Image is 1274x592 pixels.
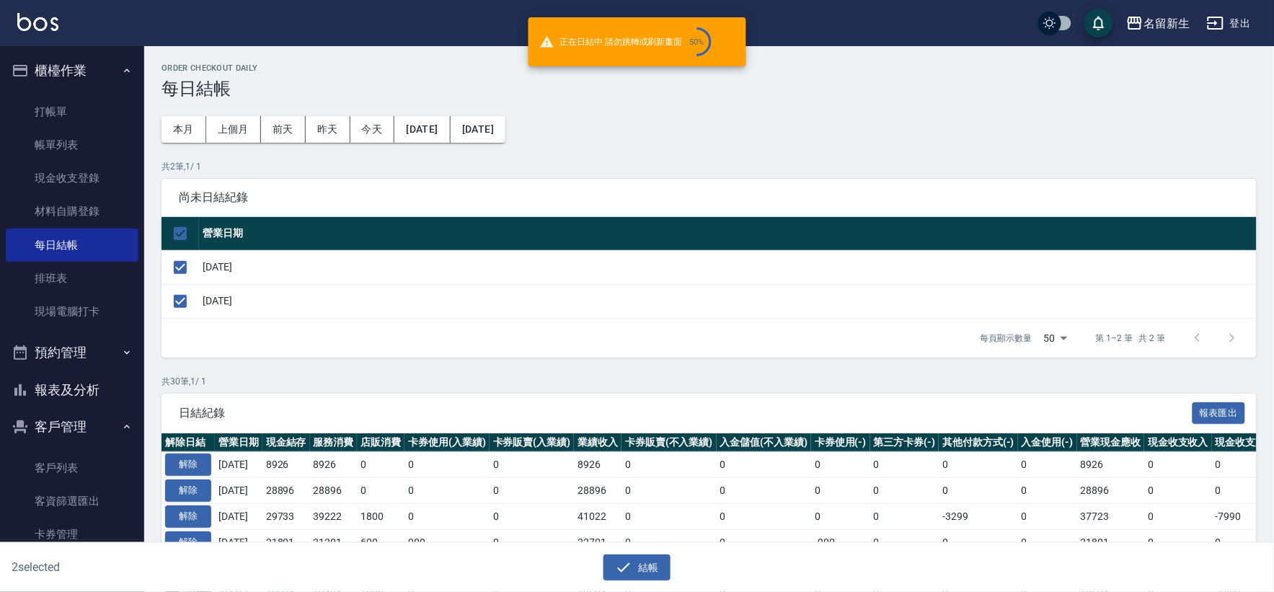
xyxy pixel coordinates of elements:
[6,408,138,446] button: 客戶管理
[939,452,1018,478] td: 0
[6,295,138,328] a: 現場電腦打卡
[199,284,1257,318] td: [DATE]
[574,452,621,478] td: 8926
[404,433,490,452] th: 卡券使用(入業績)
[6,128,138,162] a: 帳單列表
[6,334,138,371] button: 預約管理
[6,371,138,409] button: 報表及分析
[199,217,1257,251] th: 營業日期
[621,433,717,452] th: 卡券販賣(不入業績)
[939,433,1018,452] th: 其他付款方式(-)
[451,116,505,143] button: [DATE]
[1144,478,1212,504] td: 0
[1144,452,1212,478] td: 0
[310,529,358,555] td: 21201
[261,116,306,143] button: 前天
[870,503,939,529] td: 0
[310,452,358,478] td: 8926
[310,478,358,504] td: 28896
[490,478,575,504] td: 0
[179,406,1193,420] span: 日結紀錄
[1018,503,1077,529] td: 0
[310,433,358,452] th: 服務消費
[165,505,211,528] button: 解除
[621,529,717,555] td: 0
[1120,9,1195,38] button: 名留新生
[621,503,717,529] td: 0
[490,503,575,529] td: 0
[357,452,404,478] td: 0
[1144,529,1212,555] td: 0
[574,503,621,529] td: 41022
[6,95,138,128] a: 打帳單
[6,162,138,195] a: 現金收支登錄
[1038,319,1073,358] div: 50
[404,452,490,478] td: 0
[1018,452,1077,478] td: 0
[1077,529,1145,555] td: 21801
[357,433,404,452] th: 店販消費
[206,116,261,143] button: 上個月
[603,555,671,581] button: 結帳
[717,433,812,452] th: 入金儲值(不入業績)
[165,480,211,502] button: 解除
[404,529,490,555] td: 900
[162,79,1257,99] h3: 每日結帳
[1144,503,1212,529] td: 0
[870,529,939,555] td: 0
[6,229,138,262] a: 每日結帳
[165,454,211,476] button: 解除
[215,452,262,478] td: [DATE]
[870,433,939,452] th: 第三方卡券(-)
[357,478,404,504] td: 0
[574,529,621,555] td: 22701
[811,529,870,555] td: -900
[717,503,812,529] td: 0
[574,478,621,504] td: 28896
[811,433,870,452] th: 卡券使用(-)
[1193,402,1246,425] button: 報表匯出
[165,531,211,554] button: 解除
[1096,332,1166,345] p: 第 1–2 筆 共 2 筆
[717,478,812,504] td: 0
[199,250,1257,284] td: [DATE]
[162,375,1257,388] p: 共 30 筆, 1 / 1
[539,27,711,56] span: 正在日結中 請勿跳轉或刷新畫面
[1201,10,1257,37] button: 登出
[870,478,939,504] td: 0
[357,503,404,529] td: 1800
[1077,503,1145,529] td: 37723
[1018,433,1077,452] th: 入金使用(-)
[1077,478,1145,504] td: 28896
[310,503,358,529] td: 39222
[1143,14,1190,32] div: 名留新生
[1018,478,1077,504] td: 0
[6,485,138,518] a: 客資篩選匯出
[350,116,395,143] button: 今天
[306,116,350,143] button: 昨天
[162,63,1257,73] h2: Order checkout daily
[490,452,575,478] td: 0
[1077,452,1145,478] td: 8926
[357,529,404,555] td: 600
[6,451,138,485] a: 客戶列表
[179,190,1239,205] span: 尚未日結紀錄
[689,37,704,47] div: 50 %
[490,433,575,452] th: 卡券販賣(入業績)
[162,116,206,143] button: 本月
[162,433,215,452] th: 解除日結
[17,13,58,31] img: Logo
[811,503,870,529] td: 0
[6,195,138,228] a: 材料自購登錄
[1193,405,1246,419] a: 報表匯出
[404,478,490,504] td: 0
[162,160,1257,173] p: 共 2 筆, 1 / 1
[215,478,262,504] td: [DATE]
[394,116,450,143] button: [DATE]
[723,33,740,50] button: close
[621,478,717,504] td: 0
[939,503,1018,529] td: -3299
[939,529,1018,555] td: 0
[262,503,310,529] td: 29733
[811,478,870,504] td: 0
